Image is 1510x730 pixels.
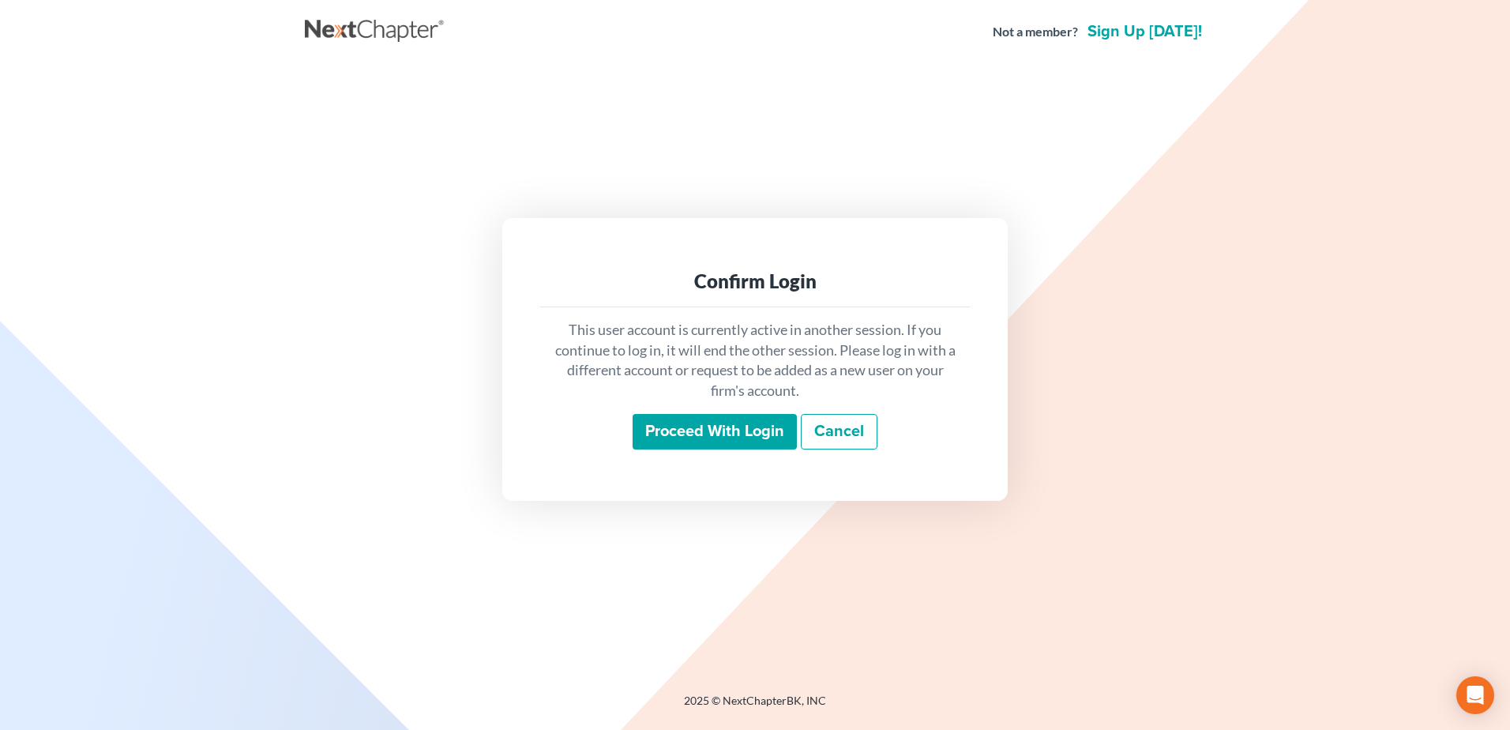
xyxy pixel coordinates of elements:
[633,414,797,450] input: Proceed with login
[1456,676,1494,714] div: Open Intercom Messenger
[801,414,877,450] a: Cancel
[993,23,1078,41] strong: Not a member?
[305,693,1205,721] div: 2025 © NextChapterBK, INC
[553,269,957,294] div: Confirm Login
[553,320,957,401] p: This user account is currently active in another session. If you continue to log in, it will end ...
[1084,24,1205,40] a: Sign up [DATE]!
